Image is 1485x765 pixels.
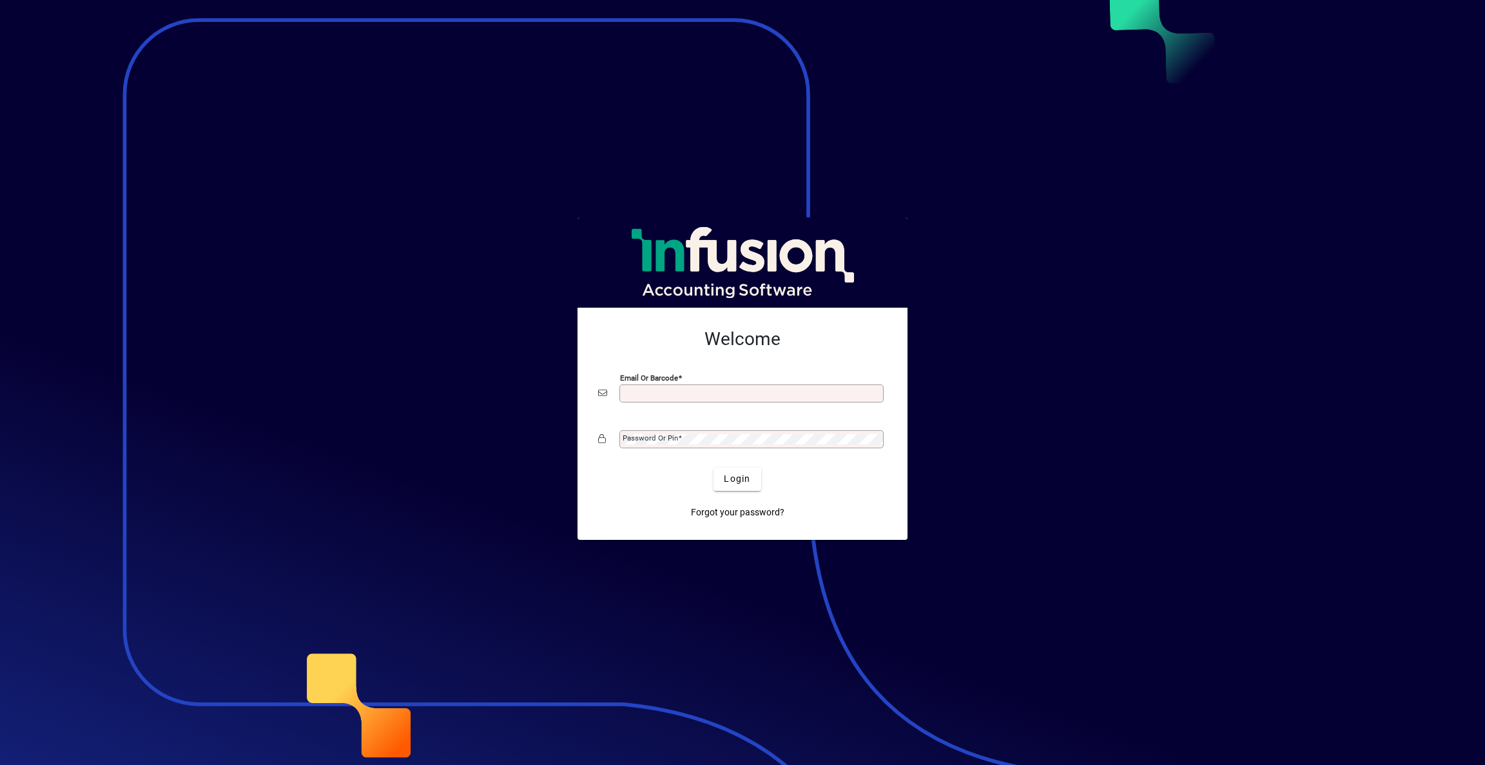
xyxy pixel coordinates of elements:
mat-label: Password or Pin [623,433,678,442]
button: Login [713,468,761,491]
span: Login [724,472,750,486]
a: Forgot your password? [686,501,790,524]
h2: Welcome [598,328,887,350]
mat-label: Email or Barcode [620,373,678,382]
span: Forgot your password? [691,506,784,519]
